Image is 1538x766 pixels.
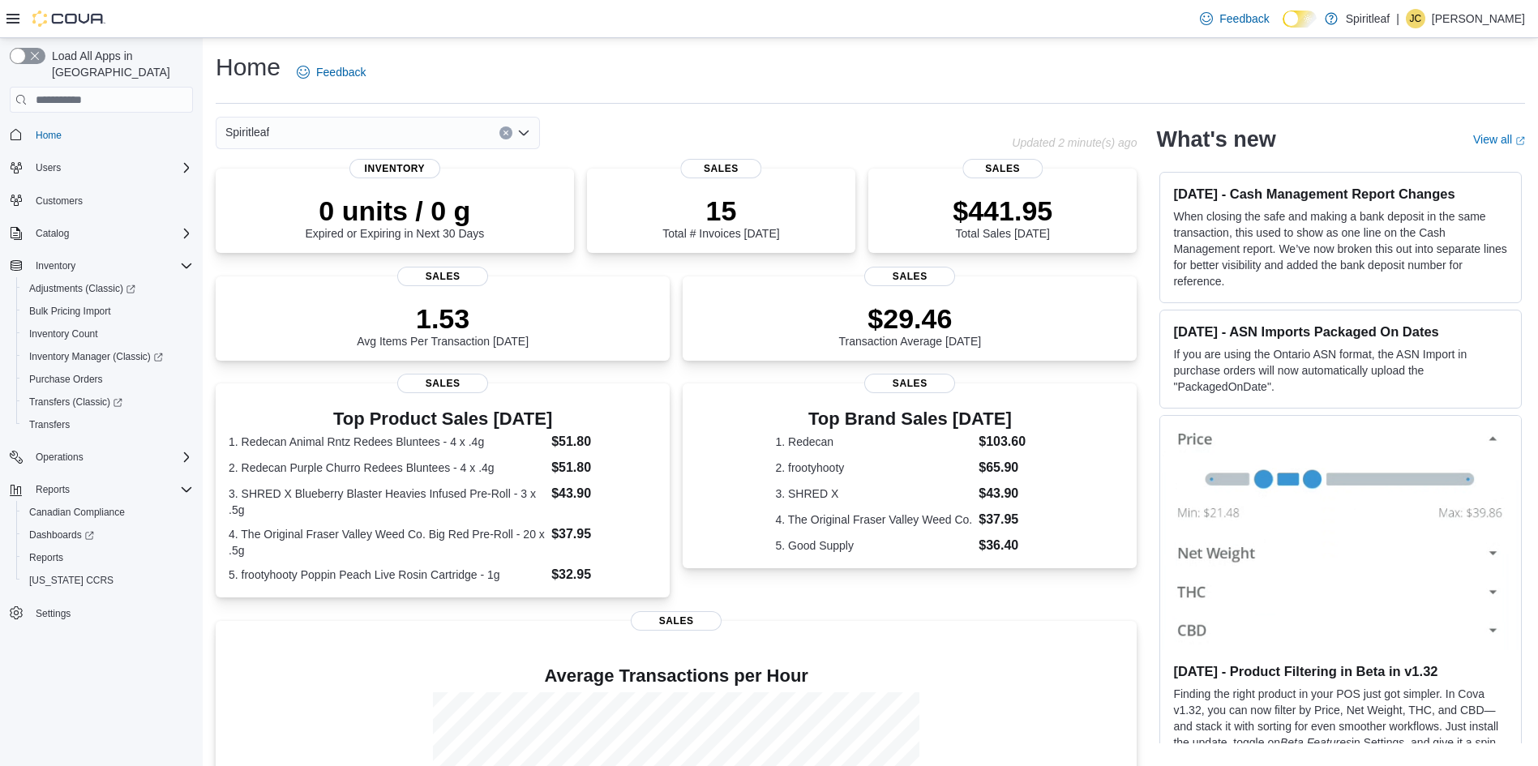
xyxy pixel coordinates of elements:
[29,480,76,499] button: Reports
[3,446,199,469] button: Operations
[16,413,199,436] button: Transfers
[1515,136,1525,146] svg: External link
[23,392,193,412] span: Transfers (Classic)
[29,528,94,541] span: Dashboards
[45,48,193,80] span: Load All Apps in [GEOGRAPHIC_DATA]
[36,227,69,240] span: Catalog
[775,537,972,554] dt: 5. Good Supply
[29,418,70,431] span: Transfers
[229,567,545,583] dt: 5. frootyhooty Poppin Peach Live Rosin Cartridge - 1g
[3,255,199,277] button: Inventory
[23,370,193,389] span: Purchase Orders
[36,451,84,464] span: Operations
[517,126,530,139] button: Open list of options
[23,347,193,366] span: Inventory Manager (Classic)
[36,607,71,620] span: Settings
[16,546,199,569] button: Reports
[16,300,199,323] button: Bulk Pricing Import
[29,327,98,340] span: Inventory Count
[16,569,199,592] button: [US_STATE] CCRS
[32,11,105,27] img: Cova
[1283,11,1317,28] input: Dark Mode
[23,415,76,434] a: Transfers
[29,158,193,178] span: Users
[29,190,193,211] span: Customers
[357,302,529,335] p: 1.53
[631,611,722,631] span: Sales
[29,256,82,276] button: Inventory
[36,483,70,496] span: Reports
[1173,346,1508,395] p: If you are using the Ontario ASN format, the ASN Import in purchase orders will now automatically...
[305,195,484,227] p: 0 units / 0 g
[839,302,982,335] p: $29.46
[962,159,1043,178] span: Sales
[23,279,193,298] span: Adjustments (Classic)
[29,551,63,564] span: Reports
[23,548,193,567] span: Reports
[775,486,972,502] dt: 3. SHRED X
[662,195,779,240] div: Total # Invoices [DATE]
[29,350,163,363] span: Inventory Manager (Classic)
[979,432,1044,451] dd: $103.60
[953,195,1052,240] div: Total Sales [DATE]
[397,267,488,286] span: Sales
[3,222,199,245] button: Catalog
[23,525,101,545] a: Dashboards
[29,124,193,144] span: Home
[681,159,761,178] span: Sales
[23,548,70,567] a: Reports
[29,282,135,295] span: Adjustments (Classic)
[316,64,366,80] span: Feedback
[225,122,269,142] span: Spiritleaf
[979,458,1044,477] dd: $65.90
[1173,208,1508,289] p: When closing the safe and making a bank deposit in the same transaction, this used to show as one...
[29,447,193,467] span: Operations
[775,434,972,450] dt: 1. Redecan
[36,259,75,272] span: Inventory
[1432,9,1525,28] p: [PERSON_NAME]
[29,126,68,145] a: Home
[216,51,281,83] h1: Home
[499,126,512,139] button: Clear input
[23,370,109,389] a: Purchase Orders
[551,432,657,451] dd: $51.80
[3,189,199,212] button: Customers
[16,368,199,391] button: Purchase Orders
[953,195,1052,227] p: $441.95
[29,574,114,587] span: [US_STATE] CCRS
[16,524,199,546] a: Dashboards
[229,460,545,476] dt: 2. Redecan Purple Churro Redees Bluntees - 4 x .4g
[23,324,105,344] a: Inventory Count
[16,501,199,524] button: Canadian Compliance
[551,565,657,584] dd: $32.95
[29,305,111,318] span: Bulk Pricing Import
[29,191,89,211] a: Customers
[23,525,193,545] span: Dashboards
[3,601,199,625] button: Settings
[29,396,122,409] span: Transfers (Classic)
[229,409,657,429] h3: Top Product Sales [DATE]
[23,503,131,522] a: Canadian Compliance
[29,447,90,467] button: Operations
[29,603,193,623] span: Settings
[1346,9,1390,28] p: Spiritleaf
[1410,9,1422,28] span: JC
[29,373,103,386] span: Purchase Orders
[36,161,61,174] span: Users
[16,323,199,345] button: Inventory Count
[1396,9,1399,28] p: |
[551,458,657,477] dd: $51.80
[1173,323,1508,340] h3: [DATE] - ASN Imports Packaged On Dates
[229,526,545,558] dt: 4. The Original Fraser Valley Weed Co. Big Red Pre-Roll - 20 x .5g
[1012,136,1137,149] p: Updated 2 minute(s) ago
[775,460,972,476] dt: 2. frootyhooty
[397,374,488,393] span: Sales
[979,510,1044,529] dd: $37.95
[1193,2,1275,35] a: Feedback
[29,480,193,499] span: Reports
[839,302,982,348] div: Transaction Average [DATE]
[1473,133,1525,146] a: View allExternal link
[229,434,545,450] dt: 1. Redecan Animal Rntz Redees Bluntees - 4 x .4g
[29,506,125,519] span: Canadian Compliance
